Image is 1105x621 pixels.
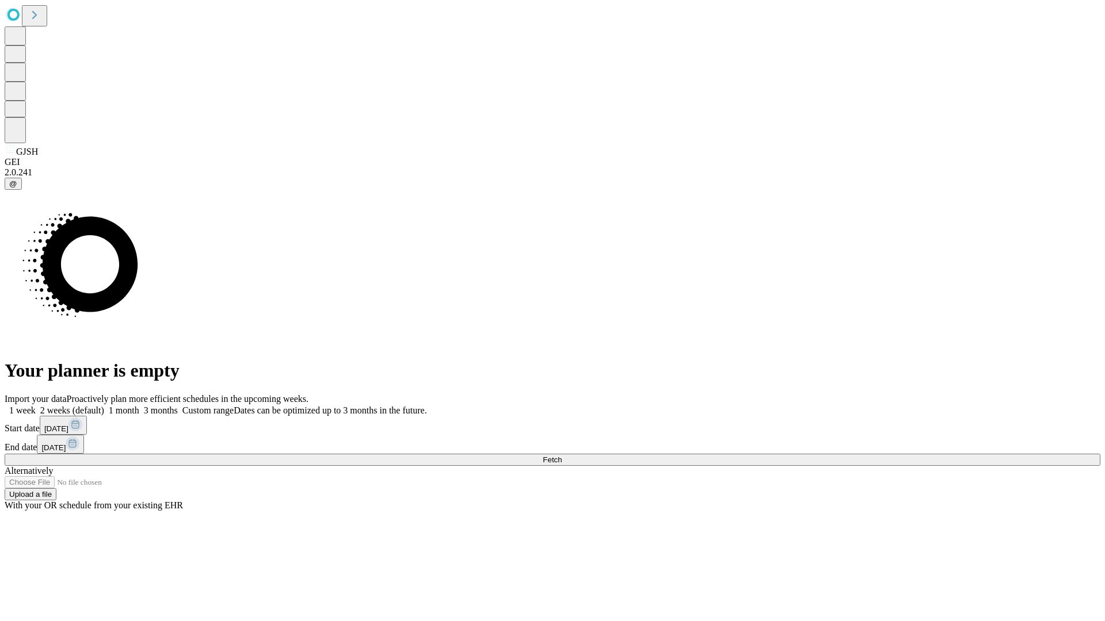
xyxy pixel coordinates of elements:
span: With your OR schedule from your existing EHR [5,500,183,510]
div: GEI [5,157,1100,167]
span: Dates can be optimized up to 3 months in the future. [234,405,426,415]
span: Proactively plan more efficient schedules in the upcoming weeks. [67,394,308,404]
button: Upload a file [5,488,56,500]
button: @ [5,178,22,190]
div: Start date [5,416,1100,435]
div: 2.0.241 [5,167,1100,178]
span: 1 month [109,405,139,415]
span: Import your data [5,394,67,404]
span: 1 week [9,405,36,415]
h1: Your planner is empty [5,360,1100,381]
span: GJSH [16,147,38,156]
span: Custom range [182,405,234,415]
div: End date [5,435,1100,454]
button: [DATE] [40,416,87,435]
span: Alternatively [5,466,53,476]
span: Fetch [543,455,562,464]
span: @ [9,179,17,188]
button: [DATE] [37,435,84,454]
button: Fetch [5,454,1100,466]
span: 2 weeks (default) [40,405,104,415]
span: 3 months [144,405,178,415]
span: [DATE] [41,443,66,452]
span: [DATE] [44,424,68,433]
